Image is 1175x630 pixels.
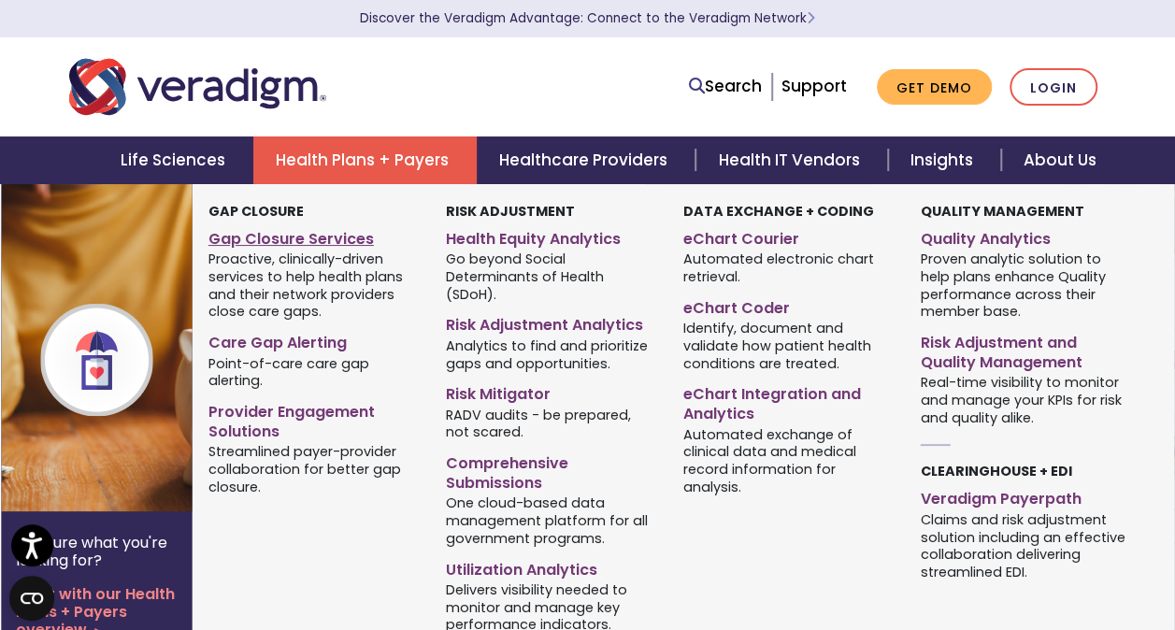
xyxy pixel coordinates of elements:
a: Login [1010,68,1097,107]
img: Veradigm logo [69,56,326,118]
span: Proven analytic solution to help plans enhance Quality performance across their member base. [920,250,1129,321]
a: Risk Adjustment Analytics [446,308,655,336]
span: RADV audits - be prepared, not scared. [446,405,655,441]
a: Risk Adjustment and Quality Management [920,326,1129,373]
a: Healthcare Providers [477,136,695,184]
a: Search [689,74,762,99]
strong: Gap Closure [208,202,304,221]
strong: Data Exchange + Coding [683,202,874,221]
a: Health IT Vendors [695,136,887,184]
button: Open CMP widget [9,576,54,621]
a: Health Plans + Payers [253,136,477,184]
strong: Clearinghouse + EDI [920,462,1071,480]
a: Discover the Veradigm Advantage: Connect to the Veradigm NetworkLearn More [360,9,815,27]
span: Automated exchange of clinical data and medical record information for analysis. [683,424,893,495]
a: Quality Analytics [920,222,1129,250]
a: Support [781,75,847,97]
a: Health Equity Analytics [446,222,655,250]
span: Automated electronic chart retrieval. [683,250,893,286]
a: About Us [1001,136,1119,184]
img: Health Plan Payers [1,184,302,511]
span: Learn More [807,9,815,27]
span: Point-of-care care gap alerting. [208,353,418,390]
a: eChart Integration and Analytics [683,378,893,424]
span: Streamlined payer-provider collaboration for better gap closure. [208,442,418,496]
a: Get Demo [877,69,992,106]
a: Comprehensive Submissions [446,447,655,494]
a: Risk Mitigator [446,378,655,405]
a: Veradigm Payerpath [920,482,1129,509]
a: eChart Coder [683,292,893,319]
span: Go beyond Social Determinants of Health (SDoH). [446,250,655,304]
span: Real-time visibility to monitor and manage your KPIs for risk and quality alike. [920,373,1129,427]
a: Gap Closure Services [208,222,418,250]
span: Claims and risk adjustment solution including an effective collaboration delivering streamlined EDI. [920,509,1129,580]
a: Care Gap Alerting [208,326,418,353]
a: eChart Courier [683,222,893,250]
span: Identify, document and validate how patient health conditions are treated. [683,319,893,373]
span: Analytics to find and prioritize gaps and opportunities. [446,336,655,372]
span: Proactive, clinically-driven services to help health plans and their network providers close care... [208,250,418,321]
a: Utilization Analytics [446,553,655,580]
p: Not sure what you're looking for? [16,534,177,569]
strong: Quality Management [920,202,1083,221]
span: One cloud-based data management platform for all government programs. [446,494,655,548]
a: Provider Engagement Solutions [208,395,418,442]
a: Insights [888,136,1001,184]
a: Life Sciences [98,136,253,184]
strong: Risk Adjustment [446,202,575,221]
